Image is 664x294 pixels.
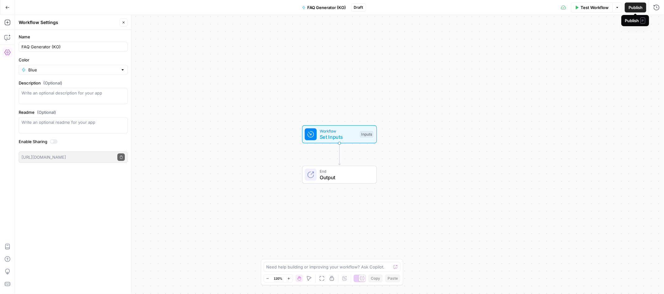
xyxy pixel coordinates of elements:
label: Enable Sharing [19,138,128,145]
label: Readme [19,109,128,115]
span: Paste [388,276,398,281]
span: Publish [629,4,643,11]
span: Set Inputs [320,133,357,141]
span: Test Workflow [581,4,609,11]
button: Copy [368,274,383,282]
button: Paste [385,274,400,282]
button: Publish [625,2,646,12]
div: EndOutput [282,166,398,184]
button: Test Workflow [571,2,612,12]
span: FAQ Generator (KO) [308,4,346,11]
span: (Optional) [37,109,56,115]
input: Untitled [21,44,125,50]
span: Copy [371,276,380,281]
div: Inputs [360,131,373,138]
span: (Optional) [43,80,62,86]
label: Name [19,34,128,40]
div: Workflow Settings [19,19,118,26]
span: Draft [354,5,363,10]
label: Color [19,57,128,63]
g: Edge from start to end [338,143,341,165]
span: End [320,168,370,174]
button: FAQ Generator (KO) [298,2,350,12]
span: Output [320,174,370,181]
span: Workflow [320,128,357,134]
input: Blue [28,67,118,73]
div: WorkflowSet InputsInputs [282,125,398,143]
label: Description [19,80,128,86]
span: 120% [274,276,283,281]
